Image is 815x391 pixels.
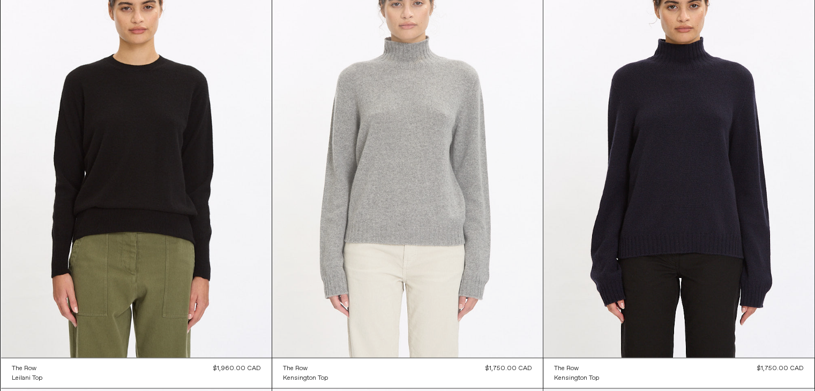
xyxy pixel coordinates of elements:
div: The Row [12,364,36,373]
a: The Row [12,364,42,373]
div: The Row [283,364,308,373]
div: Kensington Top [554,374,599,383]
div: $1,960.00 CAD [213,364,261,373]
div: The Row [554,364,579,373]
a: Kensington Top [554,373,599,383]
div: $1,750.00 CAD [757,364,804,373]
a: The Row [554,364,599,373]
div: Leilani Top [12,374,42,383]
a: Leilani Top [12,373,42,383]
a: The Row [283,364,328,373]
div: Kensington Top [283,374,328,383]
div: $1,750.00 CAD [485,364,532,373]
a: Kensington Top [283,373,328,383]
